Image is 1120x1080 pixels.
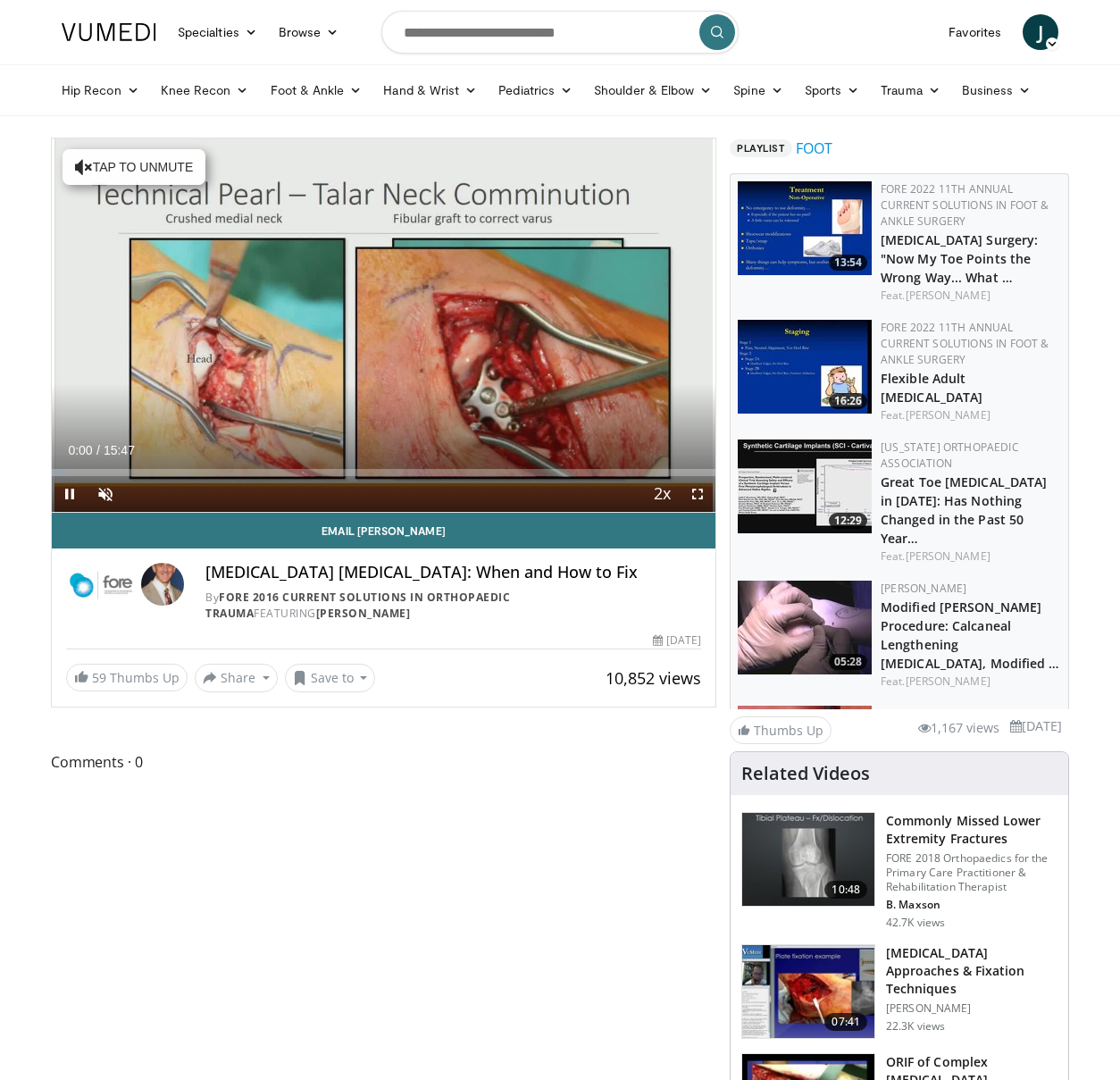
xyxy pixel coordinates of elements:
[796,138,832,159] a: FOOT
[372,72,488,108] a: Hand & Wrist
[730,139,792,157] span: Playlist
[268,14,350,50] a: Browse
[738,706,872,800] img: b81ccf3e-5a0c-4eb9-aebd-39e89a07711a.150x105_q85_crop-smart_upscale.jpg
[886,898,1057,912] p: B. Maxson
[738,181,872,275] a: 13:54
[644,476,680,512] button: Playback Rate
[141,563,184,606] img: Avatar
[886,851,1057,894] p: FORE 2018 Orthopaedics for the Primary Care Practitioner & Rehabilitation Therapist
[886,812,1057,848] h3: Commonly Missed Lower Extremity Fractures
[285,664,376,692] button: Save to
[150,72,260,108] a: Knee Recon
[870,72,951,108] a: Trauma
[881,473,1047,547] a: Great Toe [MEDICAL_DATA] in [DATE]: Has Nothing Changed in the Past 50 Year…
[52,138,715,513] video-js: Video Player
[881,407,1061,423] div: Feat.
[881,181,1049,229] a: FORE 2022 11th Annual Current Solutions in Foot & Ankle Surgery
[829,393,867,409] span: 16:26
[881,674,1061,690] div: Feat.
[1010,716,1062,736] li: [DATE]
[730,716,832,744] a: Thumbs Up
[886,944,1057,998] h3: [MEDICAL_DATA] Approaches & Fixation Techniques
[66,563,134,606] img: FORE 2016 Current Solutions in Orthopaedic Trauma
[167,14,268,50] a: Specialties
[881,581,966,596] a: [PERSON_NAME]
[824,1013,867,1031] span: 07:41
[829,654,867,670] span: 05:28
[205,590,701,622] div: By FEATURING
[881,599,1060,672] a: Modified [PERSON_NAME] Procedure: Calcaneal Lengthening [MEDICAL_DATA], Modified …
[381,11,739,54] input: Search topics, interventions
[886,1001,1057,1016] p: [PERSON_NAME]
[881,370,982,406] a: Flexible Adult [MEDICAL_DATA]
[886,1019,945,1034] p: 22.3K views
[92,669,106,686] span: 59
[68,443,92,457] span: 0:00
[829,513,867,529] span: 12:29
[738,320,872,414] a: 16:26
[51,750,716,774] span: Comments 0
[738,320,872,414] img: 67add5e9-6af6-42c9-90b6-c1a737c18ddb.150x105_q85_crop-smart_upscale.jpg
[906,548,990,564] a: [PERSON_NAME]
[738,706,872,800] a: 03:14
[583,72,723,108] a: Shoulder & Elbow
[881,706,1051,721] a: Hospital for Special Surgery
[316,606,411,621] a: [PERSON_NAME]
[881,288,1061,304] div: Feat.
[653,632,701,649] div: [DATE]
[680,476,715,512] button: Fullscreen
[195,664,278,692] button: Share
[88,476,123,512] button: Unmute
[741,812,1057,930] a: 10:48 Commonly Missed Lower Extremity Fractures FORE 2018 Orthopaedics for the Primary Care Pract...
[881,440,1019,471] a: [US_STATE] Orthopaedic Association
[738,440,872,533] a: 12:29
[738,581,872,674] img: 5b0d37f6-3449-41eb-8440-88d3f0623661.150x105_q85_crop-smart_upscale.jpg
[918,718,999,738] li: 1,167 views
[606,667,701,689] span: 10,852 views
[742,813,874,906] img: 4aa379b6-386c-4fb5-93ee-de5617843a87.150x105_q85_crop-smart_upscale.jpg
[62,23,156,41] img: VuMedi Logo
[1023,14,1058,50] a: J
[63,149,205,185] button: Tap to unmute
[829,255,867,271] span: 13:54
[794,72,871,108] a: Sports
[104,443,135,457] span: 15:47
[52,469,715,476] div: Progress Bar
[906,674,990,689] a: [PERSON_NAME]
[205,563,701,582] h4: [MEDICAL_DATA] [MEDICAL_DATA]: When and How to Fix
[741,763,870,784] h4: Related Videos
[906,407,990,423] a: [PERSON_NAME]
[738,581,872,674] a: 05:28
[938,14,1012,50] a: Favorites
[824,881,867,899] span: 10:48
[205,590,510,621] a: FORE 2016 Current Solutions in Orthopaedic Trauma
[741,944,1057,1039] a: 07:41 [MEDICAL_DATA] Approaches & Fixation Techniques [PERSON_NAME] 22.3K views
[742,945,874,1038] img: a62318ec-2188-4613-ae5d-84e3ab2d8b19.150x105_q85_crop-smart_upscale.jpg
[951,72,1042,108] a: Business
[738,440,872,533] img: 8ded3526-7d7d-40d7-8858-247392db2d09.150x105_q85_crop-smart_upscale.jpg
[723,72,793,108] a: Spine
[886,916,945,930] p: 42.7K views
[881,231,1038,286] a: [MEDICAL_DATA] Surgery: "Now My Toe Points the Wrong Way... What …
[488,72,583,108] a: Pediatrics
[52,476,88,512] button: Pause
[260,72,373,108] a: Foot & Ankle
[51,72,150,108] a: Hip Recon
[52,513,715,548] a: Email [PERSON_NAME]
[881,548,1061,565] div: Feat.
[66,664,188,691] a: 59 Thumbs Up
[96,443,100,457] span: /
[906,288,990,303] a: [PERSON_NAME]
[881,320,1049,367] a: FORE 2022 11th Annual Current Solutions in Foot & Ankle Surgery
[738,181,872,275] img: ce4324ef-4d08-4b51-bea8-da7835cbb266.150x105_q85_crop-smart_upscale.jpg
